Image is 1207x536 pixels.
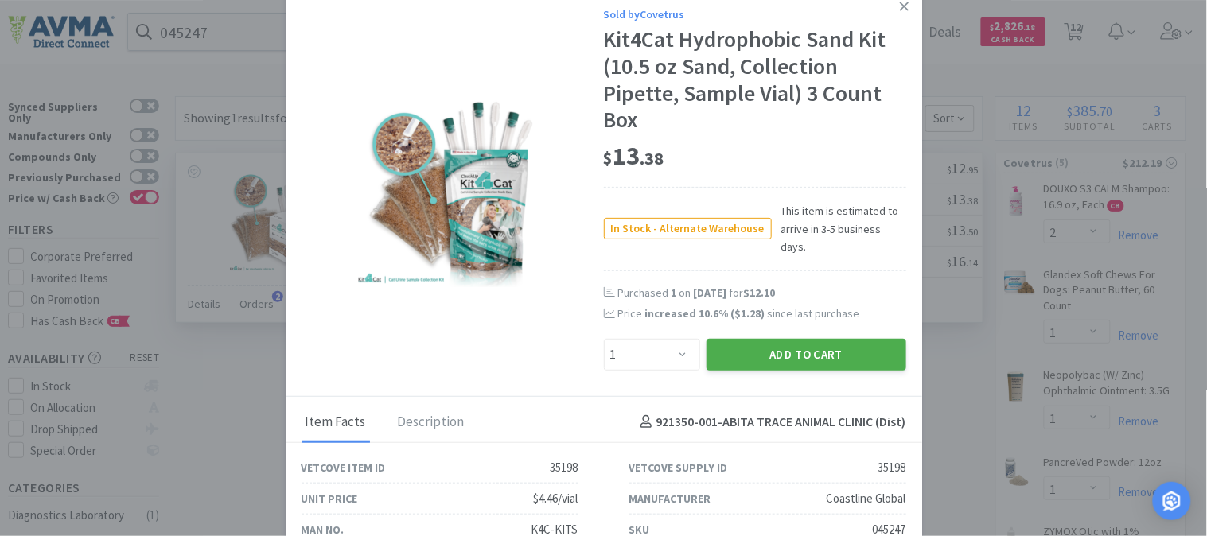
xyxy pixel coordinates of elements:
div: Vetcove Supply ID [629,459,728,476]
h4: 921350-001 - ABITA TRACE ANIMAL CLINIC (Dist) [634,412,906,433]
div: $4.46/vial [534,489,578,508]
div: 35198 [551,458,578,477]
div: 35198 [878,458,906,477]
div: Item Facts [302,403,370,443]
button: Add to Cart [707,339,906,371]
div: Kit4Cat Hydrophobic Sand Kit (10.5 oz Sand, Collection Pipette, Sample Vial) 3 Count Box [604,26,906,133]
div: Unit Price [302,490,358,507]
div: Sold by Covetrus [604,6,906,23]
span: In Stock - Alternate Warehouse [605,219,771,239]
span: 1 [672,285,677,300]
span: $12.10 [744,285,776,300]
span: This item is estimated to arrive in 3-5 business days. [772,202,906,255]
span: 13 [604,140,664,172]
span: [DATE] [694,285,727,300]
div: Open Intercom Messenger [1153,482,1191,520]
div: Manufacturer [629,490,711,507]
div: Coastline Global [827,489,906,508]
div: Price since last purchase [618,305,906,322]
span: . 38 [640,147,664,169]
img: 958ffd4ad7f147febef31e00bcb80033_35198.png [353,88,552,287]
div: Description [394,403,469,443]
span: increased 10.6 % ( ) [645,306,765,320]
div: Vetcove Item ID [302,459,386,476]
span: $1.28 [735,306,761,320]
span: $ [604,147,613,169]
div: Purchased on for [618,285,906,301]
